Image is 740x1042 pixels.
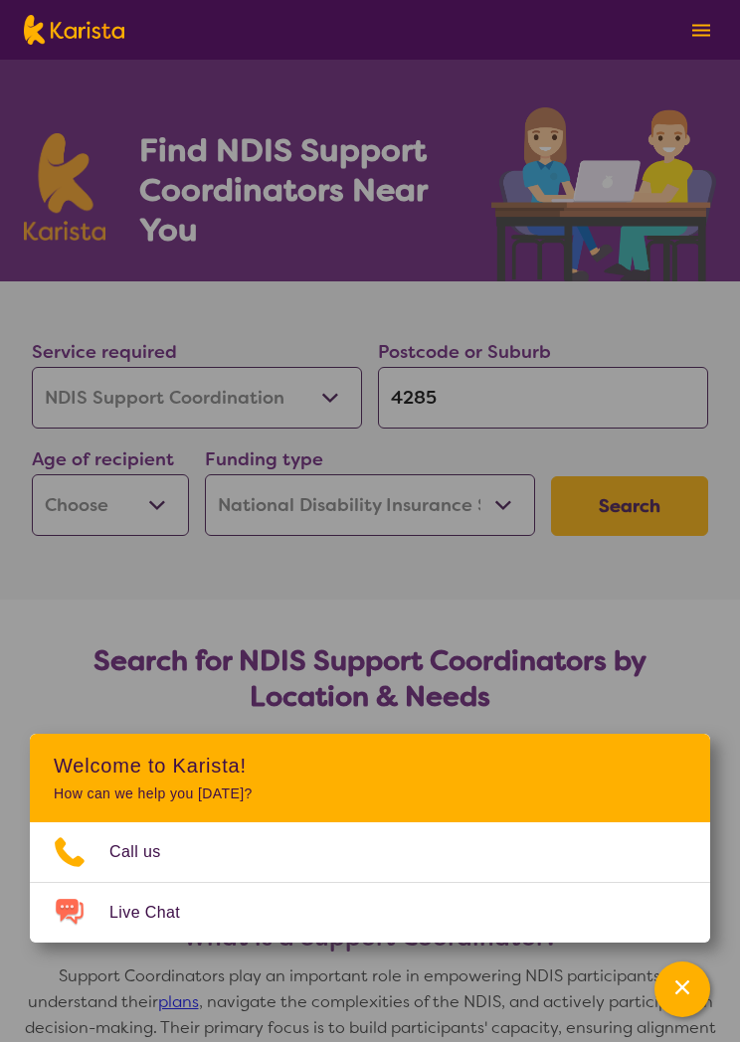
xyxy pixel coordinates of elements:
span: Live Chat [109,898,204,928]
h2: Welcome to Karista! [54,754,686,778]
button: Channel Menu [654,961,710,1017]
p: How can we help you [DATE]? [54,785,686,802]
span: Call us [109,837,185,867]
div: Channel Menu [30,734,710,943]
ul: Choose channel [30,822,710,943]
